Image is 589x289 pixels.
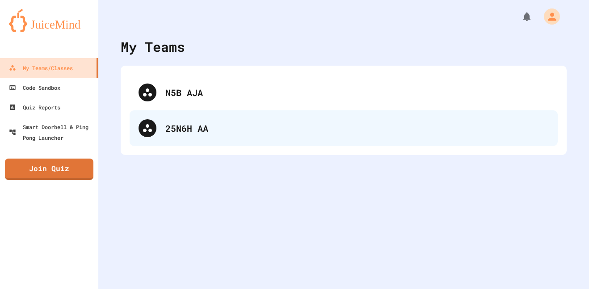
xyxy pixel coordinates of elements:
div: Smart Doorbell & Ping Pong Launcher [9,121,95,143]
div: 25N6H AA [165,121,549,135]
div: N5B AJA [165,86,549,99]
div: My Notifications [505,9,534,24]
div: Code Sandbox [9,82,60,93]
div: 25N6H AA [130,110,558,146]
div: My Teams [121,37,185,57]
a: Join Quiz [5,159,93,180]
img: logo-orange.svg [9,9,89,32]
div: My Account [534,6,562,27]
div: Quiz Reports [9,102,60,113]
div: N5B AJA [130,75,558,110]
div: My Teams/Classes [9,63,73,73]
